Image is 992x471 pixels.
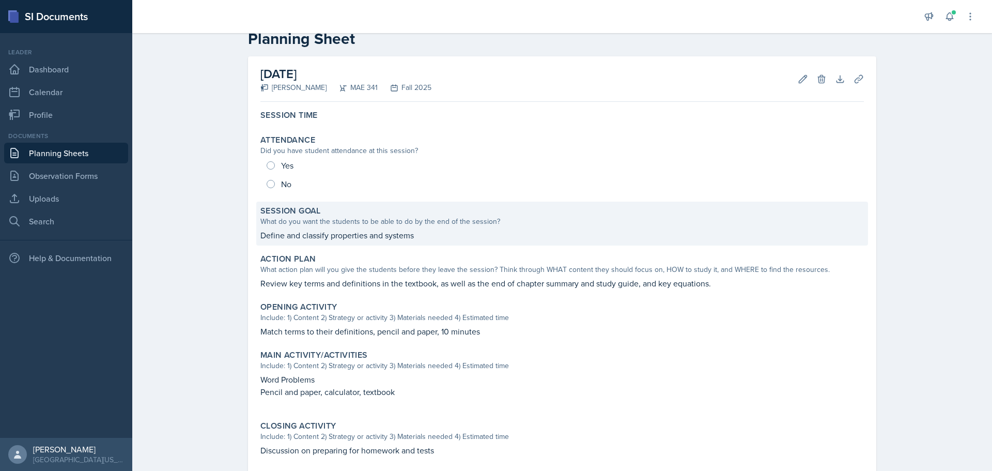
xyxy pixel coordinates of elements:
[260,373,864,386] p: Word Problems
[260,135,315,145] label: Attendance
[260,360,864,371] div: Include: 1) Content 2) Strategy or activity 3) Materials needed 4) Estimated time
[260,110,318,120] label: Session Time
[33,444,124,454] div: [PERSON_NAME]
[4,82,128,102] a: Calendar
[260,325,864,338] p: Match terms to their definitions, pencil and paper, 10 minutes
[260,65,431,83] h2: [DATE]
[378,82,431,93] div: Fall 2025
[4,59,128,80] a: Dashboard
[260,431,864,442] div: Include: 1) Content 2) Strategy or activity 3) Materials needed 4) Estimated time
[4,104,128,125] a: Profile
[4,48,128,57] div: Leader
[4,165,128,186] a: Observation Forms
[33,454,124,465] div: [GEOGRAPHIC_DATA][US_STATE] in [GEOGRAPHIC_DATA]
[260,82,327,93] div: [PERSON_NAME]
[260,254,316,264] label: Action Plan
[260,350,368,360] label: Main Activity/Activities
[327,82,378,93] div: MAE 341
[248,29,876,48] h2: Planning Sheet
[260,216,864,227] div: What do you want the students to be able to do by the end of the session?
[260,444,864,457] p: Discussion on preparing for homework and tests
[260,386,864,398] p: Pencil and paper, calculator, textbook
[260,421,336,431] label: Closing Activity
[4,188,128,209] a: Uploads
[260,229,864,241] p: Define and classify properties and systems
[260,312,864,323] div: Include: 1) Content 2) Strategy or activity 3) Materials needed 4) Estimated time
[260,264,864,275] div: What action plan will you give the students before they leave the session? Think through WHAT con...
[4,211,128,232] a: Search
[260,145,864,156] div: Did you have student attendance at this session?
[4,248,128,268] div: Help & Documentation
[4,131,128,141] div: Documents
[260,277,864,290] p: Review key terms and definitions in the textbook, as well as the end of chapter summary and study...
[260,302,337,312] label: Opening Activity
[260,206,321,216] label: Session Goal
[4,143,128,163] a: Planning Sheets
